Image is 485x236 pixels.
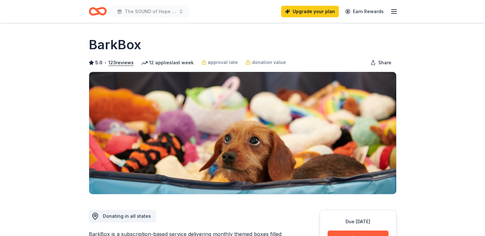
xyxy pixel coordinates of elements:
a: Upgrade your plan [281,6,339,17]
a: Earn Rewards [341,6,388,17]
span: 5.0 [95,59,103,67]
span: • [104,60,106,65]
button: The SOUND of Hope 2025 [112,5,189,18]
span: Share [378,59,391,67]
span: approval rate [208,59,238,66]
div: Due [DATE] [328,218,389,225]
img: Image for BarkBox [89,72,396,194]
div: 12 applies last week [141,59,194,67]
span: The SOUND of Hope 2025 [125,8,176,15]
span: donation value [252,59,286,66]
a: approval rate [201,59,238,66]
button: 123reviews [108,59,134,67]
a: donation value [246,59,286,66]
a: Home [89,4,107,19]
h1: BarkBox [89,36,141,54]
button: Share [365,56,397,69]
span: Donating in all states [103,213,151,219]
